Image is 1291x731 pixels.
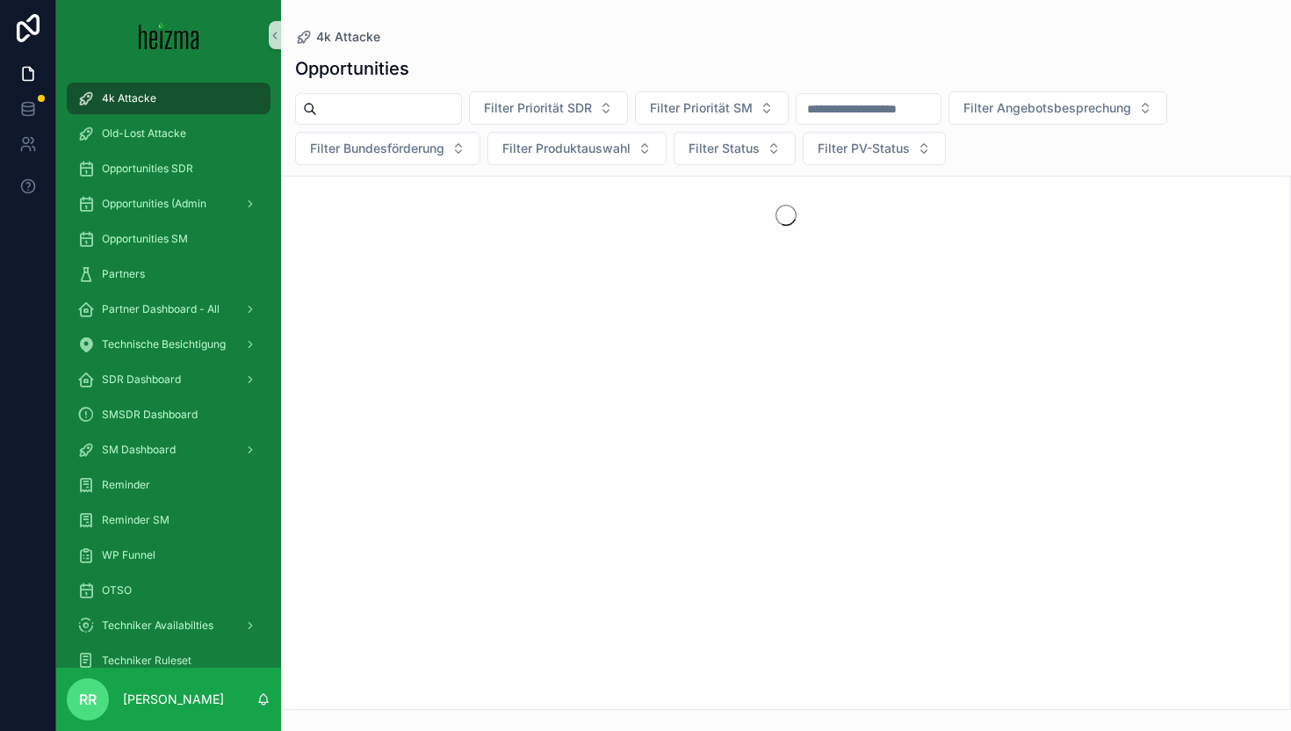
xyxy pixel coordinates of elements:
[102,513,169,527] span: Reminder SM
[67,188,270,220] a: Opportunities (Admin
[502,140,631,157] span: Filter Produktauswahl
[67,223,270,255] a: Opportunities SM
[102,443,176,457] span: SM Dashboard
[963,99,1131,117] span: Filter Angebotsbesprechung
[650,99,753,117] span: Filter Priorität SM
[67,434,270,466] a: SM Dashboard
[487,132,667,165] button: Select Button
[102,162,193,176] span: Opportunities SDR
[67,329,270,360] a: Technische Besichtigung
[948,91,1167,125] button: Select Button
[67,83,270,114] a: 4k Attacke
[102,619,213,633] span: Techniker Availabilties
[689,140,760,157] span: Filter Status
[102,548,155,562] span: WP Funnel
[67,539,270,571] a: WP Funnel
[102,197,206,211] span: Opportunities (Admin
[102,583,132,597] span: OTSO
[67,118,270,149] a: Old-Lost Attacke
[139,21,199,49] img: App logo
[295,28,380,46] a: 4k Attacke
[67,469,270,501] a: Reminder
[67,364,270,395] a: SDR Dashboard
[316,28,380,46] span: 4k Attacke
[469,91,628,125] button: Select Button
[67,153,270,185] a: Opportunities SDR
[67,645,270,677] a: Techniker Ruleset
[67,258,270,290] a: Partners
[79,689,97,710] span: RR
[310,140,444,157] span: Filter Bundesförderung
[102,91,156,105] span: 4k Attacke
[102,408,198,422] span: SMSDR Dashboard
[818,140,910,157] span: Filter PV-Status
[67,504,270,536] a: Reminder SM
[102,373,181,387] span: SDR Dashboard
[102,337,226,351] span: Technische Besichtigung
[123,691,224,708] p: [PERSON_NAME]
[67,399,270,431] a: SMSDR Dashboard
[67,293,270,325] a: Partner Dashboard - All
[295,56,409,81] h1: Opportunities
[102,267,145,281] span: Partners
[635,91,789,125] button: Select Button
[674,132,796,165] button: Select Button
[295,132,480,165] button: Select Button
[803,132,946,165] button: Select Button
[484,99,592,117] span: Filter Priorität SDR
[102,478,150,492] span: Reminder
[102,127,186,141] span: Old-Lost Attacke
[102,302,220,316] span: Partner Dashboard - All
[56,70,281,668] div: scrollable content
[67,575,270,606] a: OTSO
[102,232,188,246] span: Opportunities SM
[102,654,191,668] span: Techniker Ruleset
[67,610,270,641] a: Techniker Availabilties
